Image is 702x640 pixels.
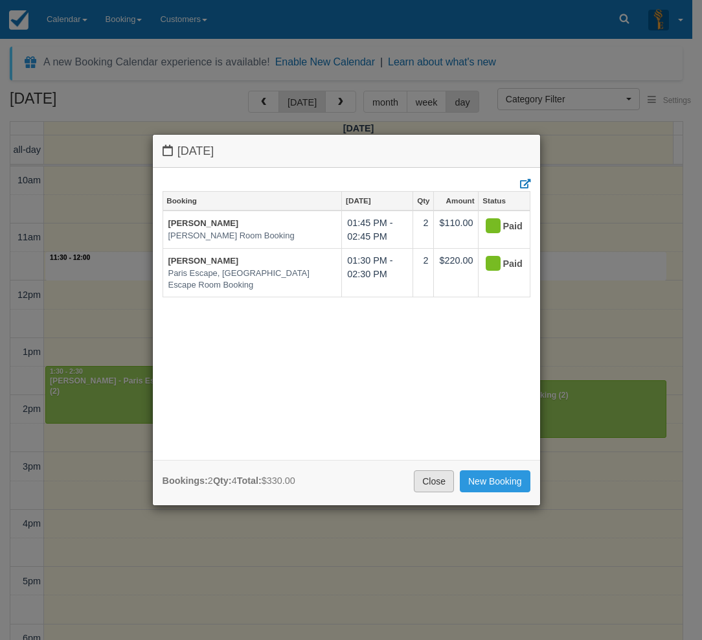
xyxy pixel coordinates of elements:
a: [PERSON_NAME] [168,256,239,266]
td: 2 [413,249,434,297]
td: 2 [413,211,434,249]
h4: [DATE] [163,144,530,158]
a: [DATE] [342,192,413,210]
a: Status [479,192,529,210]
a: Close [414,470,454,492]
a: New Booking [460,470,530,492]
strong: Qty: [213,475,232,486]
em: Paris Escape, [GEOGRAPHIC_DATA] Escape Room Booking [168,268,337,291]
a: Booking [163,192,342,210]
td: $220.00 [434,249,479,297]
td: 01:45 PM - 02:45 PM [342,211,413,249]
td: $110.00 [434,211,479,249]
td: 01:30 PM - 02:30 PM [342,249,413,297]
a: Qty [413,192,433,210]
a: Amount [434,192,478,210]
div: Paid [484,254,513,275]
div: Paid [484,216,513,237]
div: 2 4 $330.00 [163,474,295,488]
em: [PERSON_NAME] Room Booking [168,230,337,242]
a: [PERSON_NAME] [168,218,239,228]
strong: Total: [237,475,262,486]
strong: Bookings: [163,475,208,486]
